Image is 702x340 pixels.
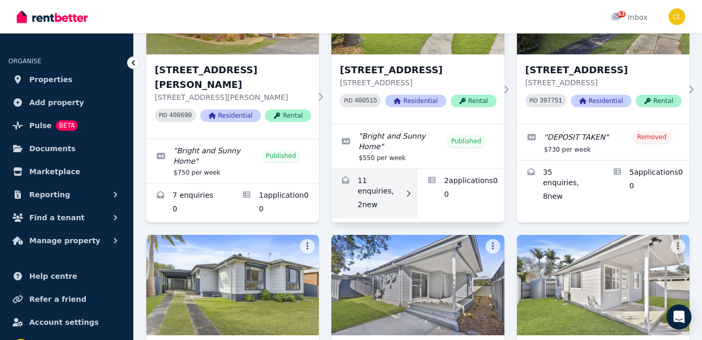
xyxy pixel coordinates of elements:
[146,184,233,222] a: Enquiries for 68 Thomas Mitchell Rd, Killarney Vale
[8,289,125,310] a: Refer a friend
[354,97,377,105] code: 400515
[29,73,73,86] span: Properties
[29,188,70,201] span: Reporting
[671,239,685,254] button: More options
[340,77,496,88] p: [STREET_ADDRESS]
[669,8,685,25] img: Campbell Lemmon
[8,266,125,287] a: Help centre
[8,92,125,113] a: Add property
[200,109,261,122] span: Residential
[340,63,496,77] h3: [STREET_ADDRESS]
[29,142,76,155] span: Documents
[517,235,689,335] img: 2A Laguna Parade, Berkeley Vale
[233,184,319,222] a: Applications for 68 Thomas Mitchell Rd, Killarney Vale
[29,165,80,178] span: Marketplace
[8,207,125,228] button: Find a tenant
[8,69,125,90] a: Properties
[265,109,311,122] span: Rental
[155,63,311,92] h3: [STREET_ADDRESS][PERSON_NAME]
[525,77,682,88] p: [STREET_ADDRESS]
[517,124,689,160] a: Edit listing: DEPOSIT TAKEN
[331,235,504,335] img: 62A MacArthur St, Killarney Vale
[451,95,497,107] span: Rental
[159,112,167,118] small: PID
[636,95,682,107] span: Rental
[8,184,125,205] button: Reporting
[169,112,192,119] code: 400690
[8,115,125,136] a: PulseBETA
[344,98,352,104] small: PID
[8,312,125,333] a: Account settings
[29,234,100,247] span: Manage property
[29,270,77,282] span: Help centre
[300,239,315,254] button: More options
[540,97,562,105] code: 397751
[331,124,504,168] a: Edit listing: Bright and Sunny Home
[29,293,86,305] span: Refer a friend
[611,12,648,22] div: Inbox
[331,169,418,218] a: Enquiries for 58 Woy Woy Rd, Woy Woy
[8,58,41,65] span: ORGANISE
[603,161,689,210] a: Applications for 30 MacArthur St, Killarney Vale
[418,169,504,218] a: Applications for 58 Woy Woy Rd, Woy Woy
[666,304,692,330] div: Open Intercom Messenger
[146,235,319,335] img: 97 Thomas Mitchell Rd, Killarney Vale
[29,96,84,109] span: Add property
[146,139,319,183] a: Edit listing: Bright and Sunny Home
[385,95,446,107] span: Residential
[617,11,626,17] span: 63
[29,316,99,328] span: Account settings
[517,161,603,210] a: Enquiries for 30 MacArthur St, Killarney Vale
[8,230,125,251] button: Manage property
[155,92,311,103] p: [STREET_ADDRESS][PERSON_NAME]
[571,95,631,107] span: Residential
[8,161,125,182] a: Marketplace
[530,98,538,104] small: PID
[29,119,52,132] span: Pulse
[17,9,88,25] img: RentBetter
[8,138,125,159] a: Documents
[486,239,500,254] button: More options
[525,63,682,77] h3: [STREET_ADDRESS]
[29,211,85,224] span: Find a tenant
[56,120,78,131] span: BETA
